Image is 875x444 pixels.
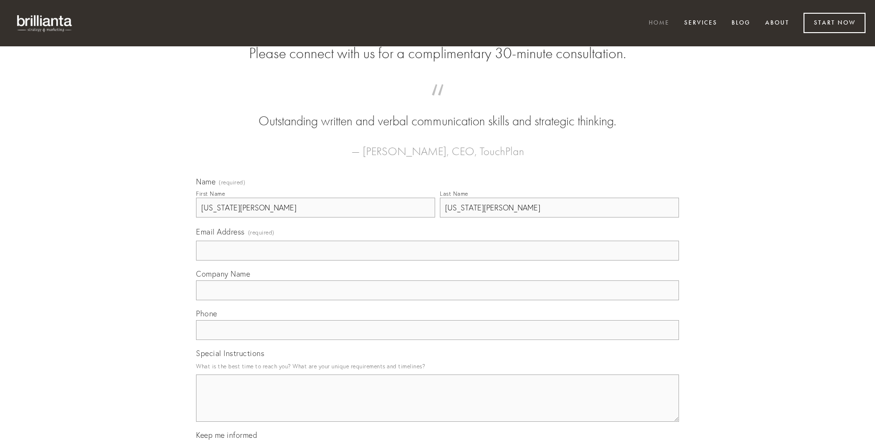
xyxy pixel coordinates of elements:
[196,309,217,318] span: Phone
[725,16,757,31] a: Blog
[196,190,225,197] div: First Name
[9,9,80,37] img: brillianta - research, strategy, marketing
[804,13,866,33] a: Start Now
[759,16,795,31] a: About
[196,269,250,279] span: Company Name
[196,430,257,440] span: Keep me informed
[248,226,275,239] span: (required)
[196,227,245,236] span: Email Address
[196,360,679,373] p: What is the best time to reach you? What are your unique requirements and timelines?
[196,44,679,62] h2: Please connect with us for a complimentary 30-minute consultation.
[440,190,468,197] div: Last Name
[211,131,664,161] figcaption: — [PERSON_NAME], CEO, TouchPlan
[196,348,264,358] span: Special Instructions
[211,94,664,112] span: “
[196,177,215,186] span: Name
[678,16,723,31] a: Services
[643,16,676,31] a: Home
[211,94,664,131] blockquote: Outstanding written and verbal communication skills and strategic thinking.
[219,180,245,185] span: (required)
